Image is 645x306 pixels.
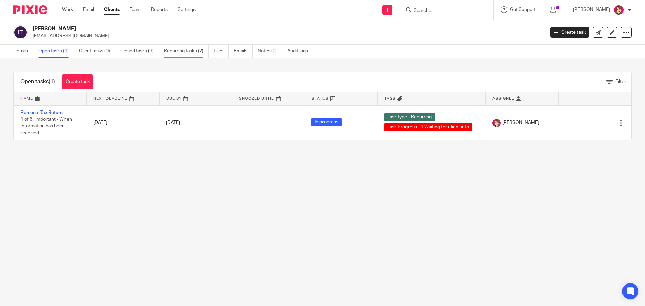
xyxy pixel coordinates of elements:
[384,97,396,100] span: Tags
[13,45,33,58] a: Details
[384,123,472,131] span: Task Progress - 1 Waiting for client info
[166,120,180,125] span: [DATE]
[287,45,313,58] a: Audit logs
[20,117,72,135] span: 1 of 6 · Important - When Information has been received
[413,8,473,14] input: Search
[384,113,435,121] span: Task type - Recurring
[130,6,141,13] a: Team
[613,5,624,15] img: Katherine%20-%20Pink%20cartoon.png
[33,33,540,39] p: [EMAIL_ADDRESS][DOMAIN_NAME]
[311,118,342,126] span: In progress
[33,25,439,32] h2: [PERSON_NAME]
[615,79,626,84] span: Filter
[104,6,120,13] a: Clients
[49,79,55,84] span: (1)
[13,5,47,14] img: Pixie
[20,78,55,85] h1: Open tasks
[492,119,501,127] img: Katherine%20-%20Pink%20cartoon.png
[239,97,274,100] span: Snoozed Until
[178,6,196,13] a: Settings
[151,6,168,13] a: Reports
[62,6,73,13] a: Work
[312,97,329,100] span: Status
[502,119,539,126] span: [PERSON_NAME]
[258,45,282,58] a: Notes (0)
[13,25,28,39] img: svg%3E
[38,45,74,58] a: Open tasks (1)
[550,27,589,38] a: Create task
[120,45,159,58] a: Closed tasks (9)
[62,74,93,89] a: Create task
[234,45,253,58] a: Emails
[164,45,209,58] a: Recurring tasks (2)
[20,110,63,115] a: Personal Tax Return
[83,6,94,13] a: Email
[79,45,115,58] a: Client tasks (0)
[87,105,160,140] td: [DATE]
[573,6,610,13] p: [PERSON_NAME]
[510,7,536,12] span: Get Support
[214,45,229,58] a: Files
